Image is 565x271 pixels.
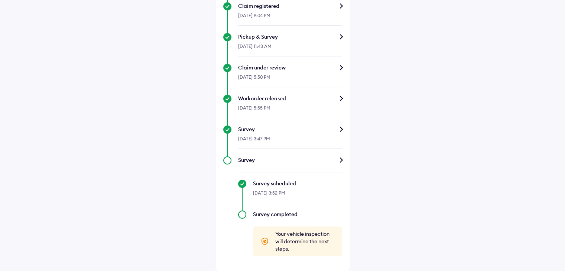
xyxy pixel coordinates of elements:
[238,102,342,118] div: [DATE] 5:55 PM
[238,64,342,71] div: Claim under review
[238,133,342,149] div: [DATE] 3:47 PM
[238,125,342,133] div: Survey
[238,2,342,10] div: Claim registered
[253,210,342,218] div: Survey completed
[238,156,342,164] div: Survey
[275,230,335,252] span: Your vehicle inspection will determine the next steps.
[238,10,342,26] div: [DATE] 9:04 PM
[238,40,342,56] div: [DATE] 11:43 AM
[238,33,342,40] div: Pickup & Survey
[238,71,342,87] div: [DATE] 5:50 PM
[253,180,342,187] div: Survey scheduled
[253,187,342,203] div: [DATE] 3:52 PM
[238,95,342,102] div: Workorder released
